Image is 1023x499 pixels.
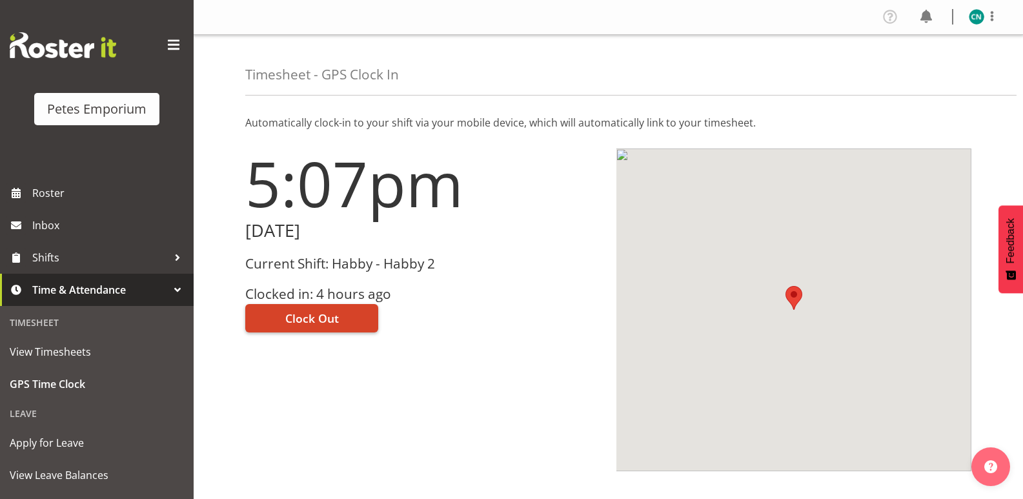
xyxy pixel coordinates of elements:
[3,459,190,491] a: View Leave Balances
[984,460,997,473] img: help-xxl-2.png
[32,248,168,267] span: Shifts
[10,433,184,453] span: Apply for Leave
[3,336,190,368] a: View Timesheets
[3,309,190,336] div: Timesheet
[245,287,601,301] h3: Clocked in: 4 hours ago
[32,280,168,300] span: Time & Attendance
[245,115,971,130] p: Automatically clock-in to your shift via your mobile device, which will automatically link to you...
[32,216,187,235] span: Inbox
[47,99,147,119] div: Petes Emporium
[32,183,187,203] span: Roster
[10,342,184,362] span: View Timesheets
[245,148,601,218] h1: 5:07pm
[969,9,984,25] img: christine-neville11214.jpg
[10,32,116,58] img: Rosterit website logo
[245,221,601,241] h2: [DATE]
[10,374,184,394] span: GPS Time Clock
[3,400,190,427] div: Leave
[998,205,1023,293] button: Feedback - Show survey
[10,465,184,485] span: View Leave Balances
[3,368,190,400] a: GPS Time Clock
[1005,218,1017,263] span: Feedback
[245,304,378,332] button: Clock Out
[245,67,399,82] h4: Timesheet - GPS Clock In
[285,310,339,327] span: Clock Out
[3,427,190,459] a: Apply for Leave
[245,256,601,271] h3: Current Shift: Habby - Habby 2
